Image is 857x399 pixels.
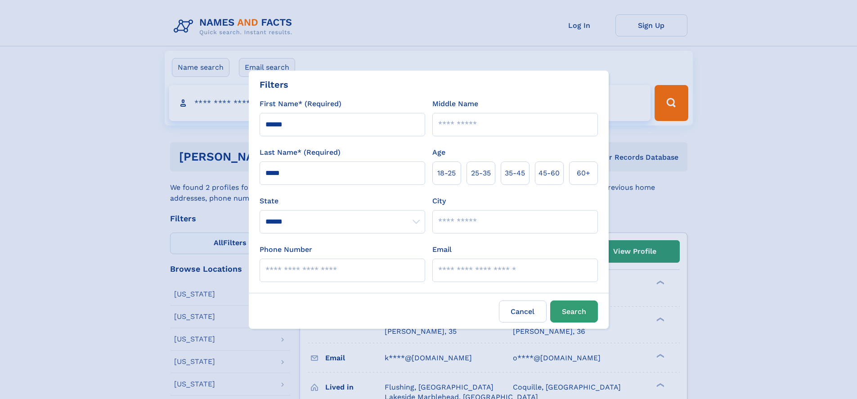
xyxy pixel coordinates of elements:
[432,196,446,206] label: City
[499,300,547,323] label: Cancel
[260,99,341,109] label: First Name* (Required)
[577,168,590,179] span: 60+
[437,168,456,179] span: 18‑25
[260,196,425,206] label: State
[260,244,312,255] label: Phone Number
[471,168,491,179] span: 25‑35
[432,147,445,158] label: Age
[432,244,452,255] label: Email
[538,168,560,179] span: 45‑60
[260,78,288,91] div: Filters
[550,300,598,323] button: Search
[260,147,341,158] label: Last Name* (Required)
[505,168,525,179] span: 35‑45
[432,99,478,109] label: Middle Name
